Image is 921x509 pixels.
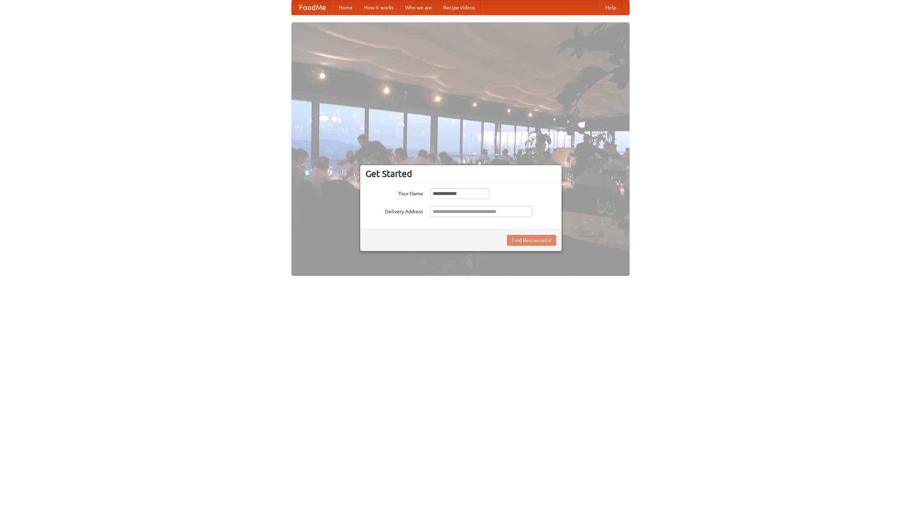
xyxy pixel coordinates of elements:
label: Your Name [366,188,423,197]
h3: Get Started [366,168,556,179]
label: Delivery Address [366,206,423,215]
a: Help [600,0,622,15]
a: Who we are [399,0,437,15]
a: FoodMe [292,0,333,15]
button: Find Restaurants! [507,235,556,246]
a: Home [333,0,358,15]
a: How it works [358,0,399,15]
a: Recipe videos [437,0,481,15]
